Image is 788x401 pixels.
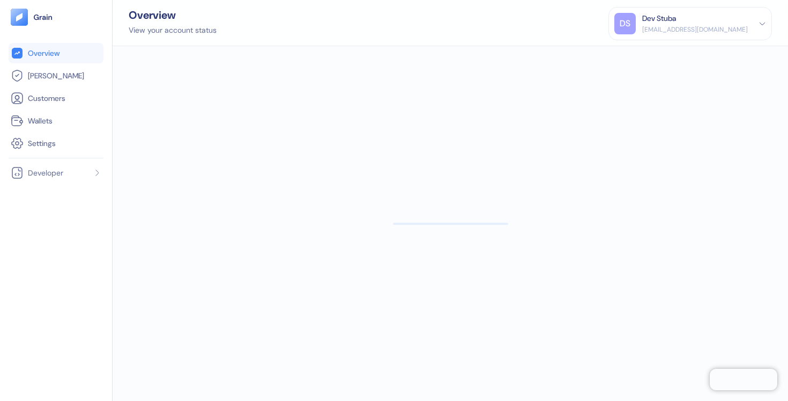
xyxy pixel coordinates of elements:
[129,10,217,20] div: Overview
[11,92,101,105] a: Customers
[11,137,101,150] a: Settings
[28,70,84,81] span: [PERSON_NAME]
[28,115,53,126] span: Wallets
[710,369,777,390] iframe: Chatra live chat
[642,25,748,34] div: [EMAIL_ADDRESS][DOMAIN_NAME]
[129,25,217,36] div: View your account status
[11,47,101,60] a: Overview
[614,13,636,34] div: DS
[642,13,676,24] div: Dev Stuba
[28,167,63,178] span: Developer
[11,9,28,26] img: logo-tablet-V2.svg
[28,93,65,104] span: Customers
[28,138,56,149] span: Settings
[11,114,101,127] a: Wallets
[28,48,60,59] span: Overview
[33,13,53,21] img: logo
[11,69,101,82] a: [PERSON_NAME]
